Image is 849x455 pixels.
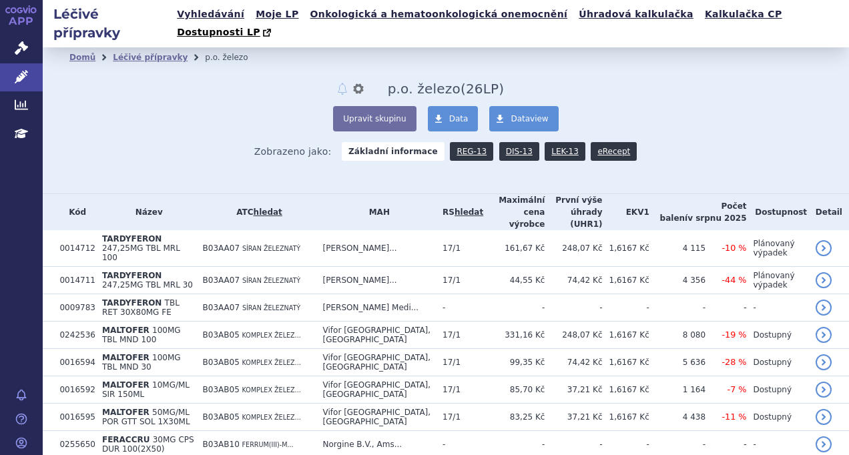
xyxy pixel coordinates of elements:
td: Vifor [GEOGRAPHIC_DATA], [GEOGRAPHIC_DATA] [316,404,437,431]
a: eRecept [591,142,637,161]
a: detail [816,240,832,256]
span: -10 % [722,243,746,253]
span: Dostupnosti LP [177,27,260,37]
span: 17/1 [443,412,461,422]
td: 8 080 [649,322,705,349]
td: 1,6167 Kč [603,267,649,294]
strong: Základní informace [342,142,445,161]
a: Úhradová kalkulačka [575,5,697,23]
td: - [649,294,705,322]
td: Dostupný [747,376,809,404]
span: B03AB05 [203,330,240,340]
span: B03AB05 [203,385,240,394]
span: B03AA07 [203,244,240,253]
span: 10MG/ML SIR 150ML [102,380,190,399]
td: Dostupný [747,322,809,349]
td: 83,25 Kč [483,404,545,431]
th: Kód [53,194,95,230]
td: - [747,294,809,322]
td: [PERSON_NAME]... [316,267,437,294]
span: SÍRAN ŽELEZNATÝ [242,277,300,284]
a: Moje LP [252,5,302,23]
a: DIS-13 [499,142,539,161]
a: Dataview [489,106,558,131]
th: Maximální cena výrobce [483,194,545,230]
td: 0009783 [53,294,95,322]
span: B03AA07 [203,303,240,312]
span: KOMPLEX ŽELEZ... [242,414,301,421]
span: -11 % [722,412,746,422]
span: MALTOFER [102,408,150,417]
td: 37,21 Kč [545,404,602,431]
span: B03AB05 [203,412,240,422]
a: detail [816,327,832,343]
th: EKV1 [603,194,649,230]
span: -28 % [722,357,746,367]
a: REG-13 [450,142,493,161]
span: SÍRAN ŽELEZNATÝ [242,304,300,312]
th: RS [436,194,483,230]
a: detail [816,409,832,425]
td: 331,16 Kč [483,322,545,349]
span: Zobrazeno jako: [254,142,332,161]
td: 161,67 Kč [483,230,545,267]
span: 17/1 [443,330,461,340]
td: 1,6167 Kč [603,230,649,267]
h2: Léčivé přípravky [43,5,173,42]
a: Léčivé přípravky [113,53,188,62]
td: 74,42 Kč [545,267,602,294]
span: B03AB10 [203,440,240,449]
span: TARDYFERON [102,271,162,280]
th: První výše úhrady (UHR1) [545,194,602,230]
td: 1,6167 Kč [603,404,649,431]
td: Vifor [GEOGRAPHIC_DATA], [GEOGRAPHIC_DATA] [316,376,437,404]
td: 0242536 [53,322,95,349]
span: FERACCRU [102,435,150,444]
th: Detail [809,194,849,230]
span: B03AB05 [203,358,240,367]
span: MALTOFER [102,326,150,335]
td: - [705,294,746,322]
span: -7 % [728,384,747,394]
span: 30MG CPS DUR 100(2X50) [102,435,194,454]
span: ( LP) [461,81,504,97]
span: KOMPLEX ŽELEZ... [242,332,301,339]
span: 17/1 [443,244,461,253]
a: hledat [254,207,282,217]
td: - [436,294,483,322]
a: LEK-13 [545,142,585,161]
button: notifikace [336,81,349,97]
a: Vyhledávání [173,5,248,23]
span: TARDYFERON [102,234,162,244]
span: 50MG/ML POR GTT SOL 1X30ML [102,408,190,426]
td: 0014712 [53,230,95,267]
td: Plánovaný výpadek [747,230,809,267]
a: detail [816,436,832,452]
td: - [483,294,545,322]
th: Název [95,194,196,230]
th: MAH [316,194,437,230]
td: Vifor [GEOGRAPHIC_DATA], [GEOGRAPHIC_DATA] [316,349,437,376]
span: p.o. železo [388,81,461,97]
span: -44 % [722,275,746,285]
td: 248,07 Kč [545,230,602,267]
span: KOMPLEX ŽELEZ... [242,359,301,366]
td: 1 164 [649,376,705,404]
span: Data [449,114,469,123]
button: nastavení [352,81,365,97]
span: FERRUM(III)-M... [242,441,294,448]
td: 99,35 Kč [483,349,545,376]
td: Dostupný [747,349,809,376]
a: detail [816,354,832,370]
a: Domů [69,53,95,62]
td: Vifor [GEOGRAPHIC_DATA], [GEOGRAPHIC_DATA] [316,322,437,349]
td: 4 438 [649,404,705,431]
td: Plánovaný výpadek [747,267,809,294]
span: 100MG TBL MND 100 [102,326,181,344]
td: 4 115 [649,230,705,267]
span: 17/1 [443,358,461,367]
span: 17/1 [443,385,461,394]
span: 247,25MG TBL MRL 30 [102,280,193,290]
td: 0014711 [53,267,95,294]
td: 0016592 [53,376,95,404]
